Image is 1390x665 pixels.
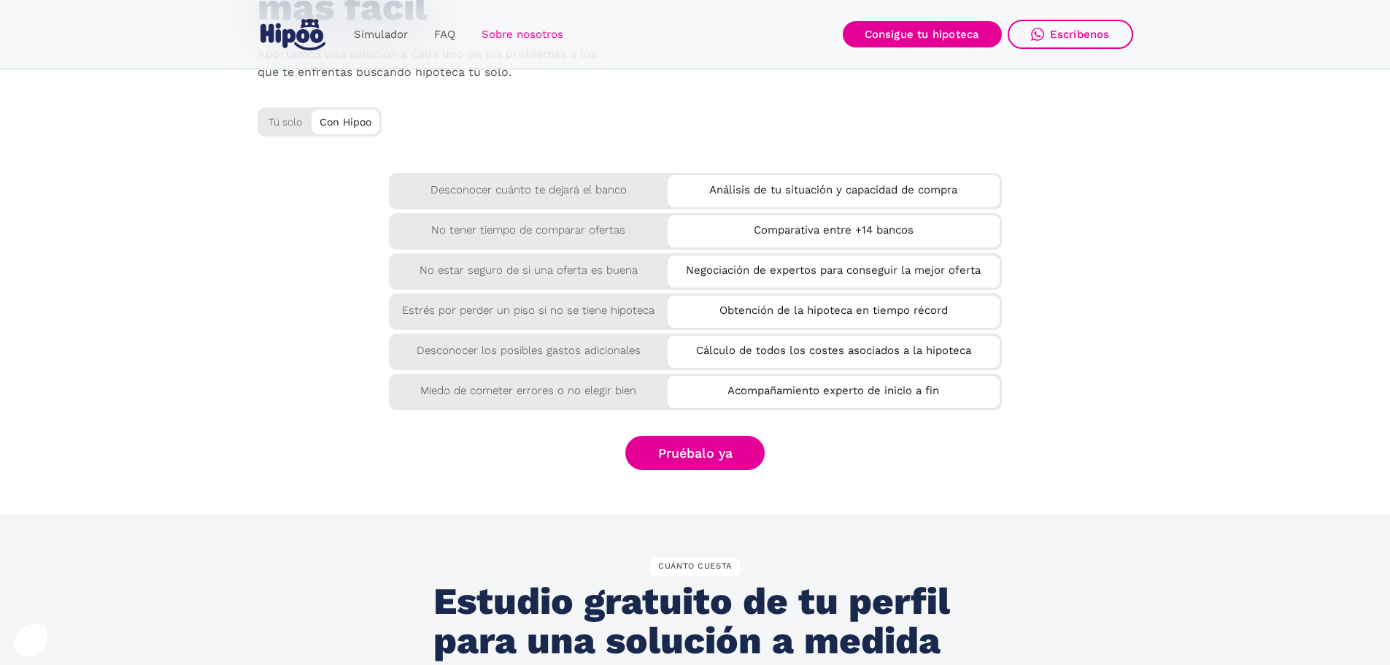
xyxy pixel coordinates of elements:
[421,20,468,49] a: FAQ
[258,107,382,131] div: Tú solo
[668,296,1000,320] div: Obtención de la hipoteca en tiempo récord
[389,173,668,199] div: Desconocer cuánto te dejará el banco
[389,374,668,400] div: Miedo de cometer errores o no elegir bien
[468,20,576,49] a: Sobre nosotros
[668,336,1000,360] div: Cálculo de todos los costes asociados a la hipoteca
[341,20,421,49] a: Simulador
[258,13,329,56] a: home
[625,436,765,470] a: Pruébalo ya
[1008,20,1133,49] a: Escríbenos
[433,582,957,661] h2: Estudio gratuito de tu perfil para una solución a medida
[1050,28,1110,41] div: Escríbenos
[389,213,668,239] div: No tener tiempo de comparar ofertas
[389,334,668,360] div: Desconocer los posibles gastos adicionales
[668,255,1000,280] div: Negociación de expertos para conseguir la mejor oferta
[389,293,668,320] div: Estrés por perder un piso si no se tiene hipoteca
[389,253,668,280] div: No estar seguro de si una oferta es buena
[668,215,1000,239] div: Comparativa entre +14 bancos
[312,109,379,131] div: Con Hipoo
[650,558,740,577] div: CUÁNTO CUESTA
[668,376,1000,400] div: Acompañamiento experto de inicio a fin
[843,21,1002,47] a: Consigue tu hipoteca
[668,175,1000,199] div: Análisis de tu situación y capacidad de compra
